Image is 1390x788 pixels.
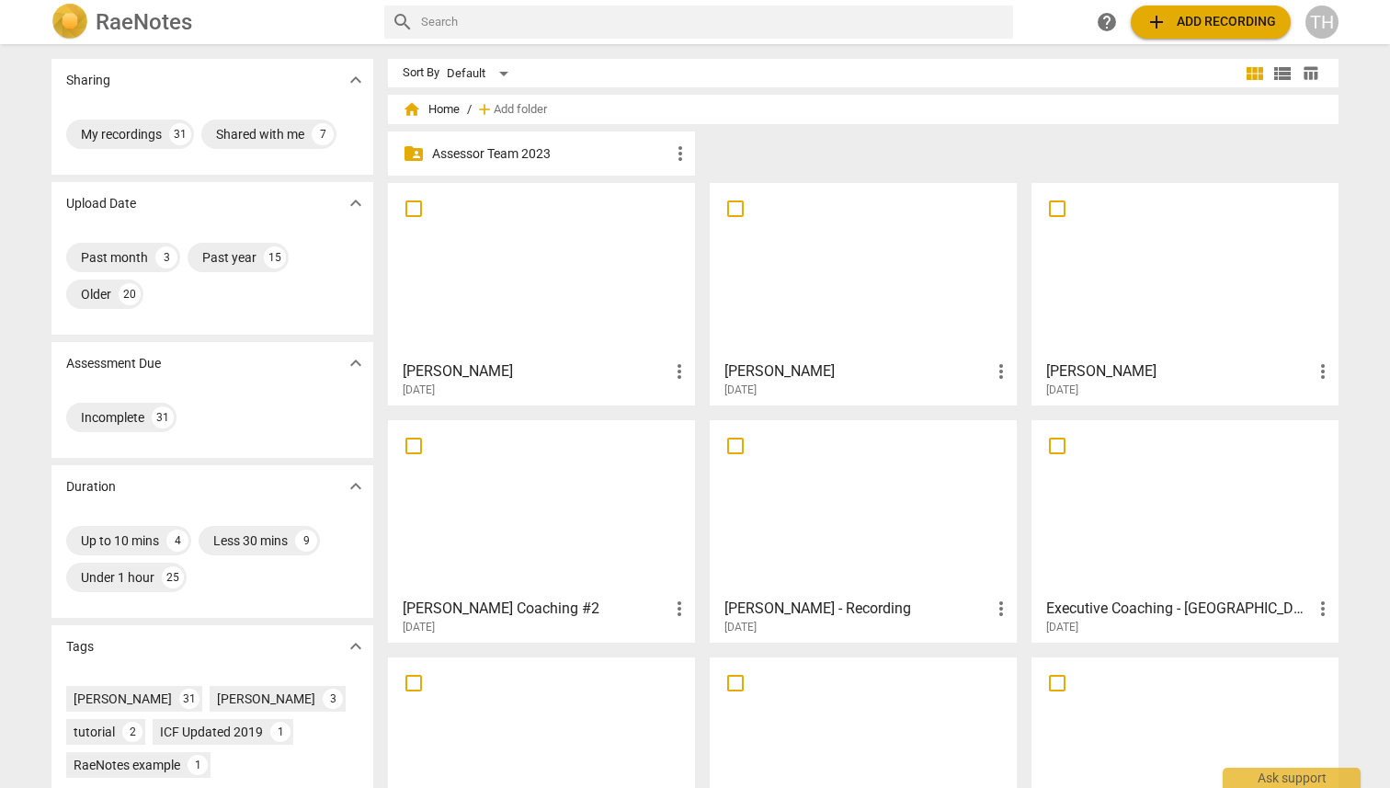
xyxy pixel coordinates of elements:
[403,620,435,635] span: [DATE]
[51,4,88,40] img: Logo
[1271,63,1293,85] span: view_list
[295,530,317,552] div: 9
[152,406,174,428] div: 31
[213,531,288,550] div: Less 30 mins
[668,598,690,620] span: more_vert
[467,103,472,117] span: /
[74,690,172,708] div: [PERSON_NAME]
[724,620,757,635] span: [DATE]
[990,360,1012,383] span: more_vert
[724,383,757,398] span: [DATE]
[1312,598,1334,620] span: more_vert
[716,189,1010,397] a: [PERSON_NAME][DATE]
[392,11,414,33] span: search
[66,637,94,657] p: Tags
[81,125,162,143] div: My recordings
[432,144,669,164] p: Assessor Team 2023
[394,427,689,634] a: [PERSON_NAME] Coaching #2[DATE]
[1241,60,1269,87] button: Tile view
[179,689,199,709] div: 31
[202,248,256,267] div: Past year
[403,66,439,80] div: Sort By
[724,598,990,620] h3: Jen Jones - Recording
[66,477,116,497] p: Duration
[169,123,191,145] div: 31
[1269,60,1296,87] button: List view
[160,723,263,741] div: ICF Updated 2019
[345,635,367,657] span: expand_more
[1244,63,1266,85] span: view_module
[1046,383,1078,398] span: [DATE]
[421,7,1006,37] input: Search
[494,103,547,117] span: Add folder
[1302,64,1319,82] span: table_chart
[403,100,460,119] span: Home
[669,143,691,165] span: more_vert
[51,4,370,40] a: LogoRaeNotes
[342,189,370,217] button: Show more
[81,408,144,427] div: Incomplete
[81,531,159,550] div: Up to 10 mins
[264,246,286,268] div: 15
[74,723,115,741] div: tutorial
[447,59,515,88] div: Default
[1038,427,1332,634] a: Executive Coaching - [GEOGRAPHIC_DATA] - 2024_11_15 11_00 CST - Recording[DATE]
[403,598,668,620] h3: Krista Coaching #2
[81,568,154,587] div: Under 1 hour
[155,246,177,268] div: 3
[716,427,1010,634] a: [PERSON_NAME] - Recording[DATE]
[403,100,421,119] span: home
[342,473,370,500] button: Show more
[342,633,370,660] button: Show more
[1046,598,1312,620] h3: Executive Coaching - NJ - 2024_11_15 11_00 CST - Recording
[1038,189,1332,397] a: [PERSON_NAME][DATE]
[323,689,343,709] div: 3
[270,722,291,742] div: 1
[394,189,689,397] a: [PERSON_NAME][DATE]
[217,690,315,708] div: [PERSON_NAME]
[96,9,192,35] h2: RaeNotes
[342,66,370,94] button: Show more
[1046,620,1078,635] span: [DATE]
[345,69,367,91] span: expand_more
[216,125,304,143] div: Shared with me
[81,285,111,303] div: Older
[1223,768,1361,788] div: Ask support
[668,360,690,383] span: more_vert
[724,360,990,383] h3: Dana Schon
[312,123,334,145] div: 7
[122,722,142,742] div: 2
[66,71,110,90] p: Sharing
[1312,360,1334,383] span: more_vert
[188,755,208,775] div: 1
[345,352,367,374] span: expand_more
[1090,6,1123,39] a: Help
[345,192,367,214] span: expand_more
[66,354,161,373] p: Assessment Due
[1096,11,1118,33] span: help
[345,475,367,497] span: expand_more
[1296,60,1324,87] button: Table view
[403,383,435,398] span: [DATE]
[119,283,141,305] div: 20
[403,143,425,165] span: folder_shared
[74,756,180,774] div: RaeNotes example
[162,566,184,588] div: 25
[990,598,1012,620] span: more_vert
[66,194,136,213] p: Upload Date
[342,349,370,377] button: Show more
[1145,11,1276,33] span: Add recording
[1305,6,1339,39] button: TH
[81,248,148,267] div: Past month
[1131,6,1291,39] button: Upload
[475,100,494,119] span: add
[403,360,668,383] h3: Mandy Cramer
[1145,11,1168,33] span: add
[1046,360,1312,383] h3: Lisa Remy
[166,530,188,552] div: 4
